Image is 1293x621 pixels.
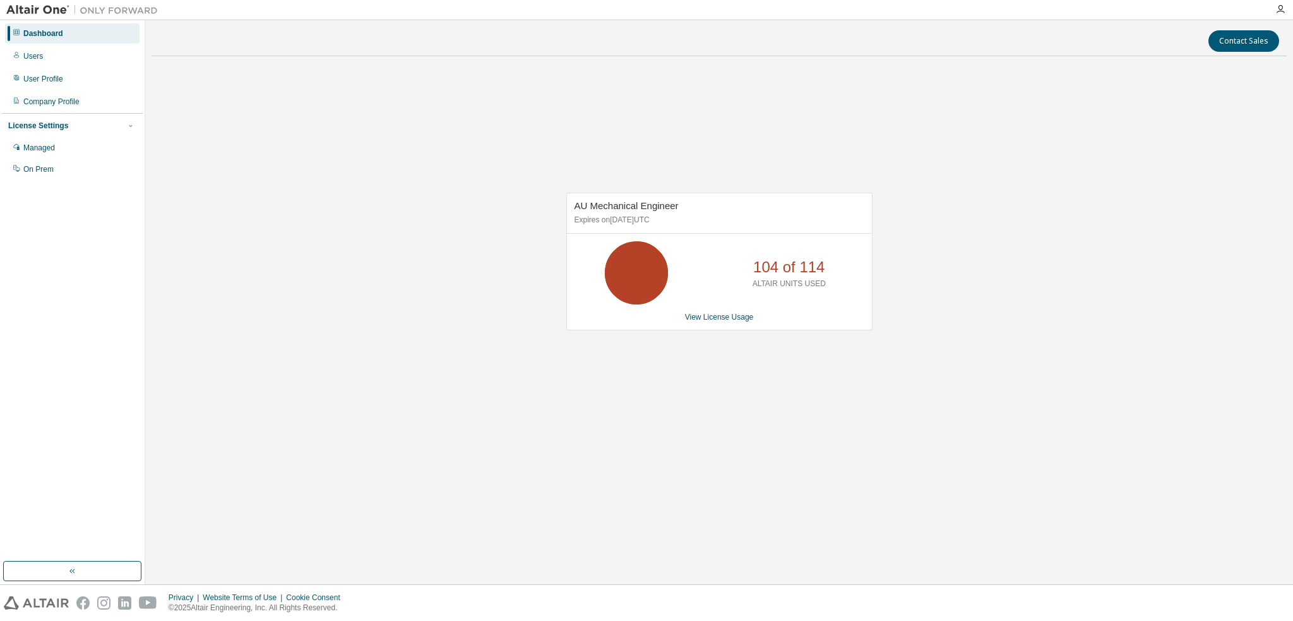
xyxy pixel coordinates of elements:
[203,593,286,603] div: Website Terms of Use
[23,143,55,153] div: Managed
[685,313,754,322] a: View License Usage
[169,603,348,613] p: © 2025 Altair Engineering, Inc. All Rights Reserved.
[6,4,164,16] img: Altair One
[1208,30,1279,52] button: Contact Sales
[575,200,679,211] span: AU Mechanical Engineer
[753,256,825,278] p: 104 of 114
[575,215,861,226] p: Expires on [DATE] UTC
[23,97,80,107] div: Company Profile
[23,28,63,39] div: Dashboard
[23,74,63,84] div: User Profile
[8,121,68,131] div: License Settings
[4,596,69,610] img: altair_logo.svg
[23,51,43,61] div: Users
[23,164,54,174] div: On Prem
[169,593,203,603] div: Privacy
[139,596,157,610] img: youtube.svg
[753,279,826,289] p: ALTAIR UNITS USED
[76,596,90,610] img: facebook.svg
[118,596,131,610] img: linkedin.svg
[97,596,110,610] img: instagram.svg
[286,593,347,603] div: Cookie Consent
